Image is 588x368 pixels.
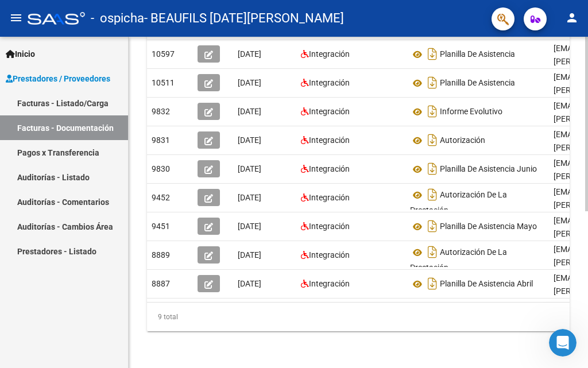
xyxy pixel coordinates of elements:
span: Integración [309,279,350,288]
span: [DATE] [238,193,261,202]
iframe: Intercom live chat [549,329,577,357]
span: [DATE] [238,49,261,59]
i: Descargar documento [425,131,440,149]
span: Inicio [6,48,35,60]
span: 8889 [152,250,170,259]
span: [DATE] [238,222,261,231]
span: Integración [309,49,350,59]
span: Integración [309,135,350,145]
span: 8887 [152,279,170,288]
i: Descargar documento [425,185,440,204]
span: [DATE] [238,135,261,145]
span: 9832 [152,107,170,116]
span: Integración [309,78,350,87]
span: Planilla De Asistencia [440,50,515,59]
span: Integración [309,193,350,202]
span: Integración [309,164,350,173]
span: Prestadores / Proveedores [6,72,110,85]
i: Descargar documento [425,217,440,235]
span: Integración [309,222,350,231]
span: 10597 [152,49,175,59]
i: Descargar documento [425,73,440,92]
span: [DATE] [238,250,261,259]
span: Autorización De La Prestación [410,191,507,215]
span: Integración [309,250,350,259]
span: - BEAUFILS [DATE][PERSON_NAME] [144,6,344,31]
span: 10511 [152,78,175,87]
span: 9830 [152,164,170,173]
span: Planilla De Asistencia Mayo [440,222,537,231]
span: [DATE] [238,279,261,288]
span: Planilla De Asistencia [440,79,515,88]
span: [DATE] [238,78,261,87]
span: Planilla De Asistencia Junio [440,165,537,174]
span: Planilla De Asistencia Abril [440,280,533,289]
mat-icon: menu [9,11,23,25]
span: Integración [309,107,350,116]
span: [DATE] [238,107,261,116]
span: 9451 [152,222,170,231]
span: Autorización [440,136,485,145]
i: Descargar documento [425,102,440,121]
i: Descargar documento [425,243,440,261]
mat-icon: person [565,11,579,25]
i: Descargar documento [425,274,440,293]
span: 9831 [152,135,170,145]
i: Descargar documento [425,45,440,63]
span: [DATE] [238,164,261,173]
span: Informe Evolutivo [440,107,502,117]
span: - ospicha [91,6,144,31]
span: 9452 [152,193,170,202]
div: 9 total [147,303,570,331]
span: Autorización De La Prestación [410,248,507,273]
i: Descargar documento [425,160,440,178]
